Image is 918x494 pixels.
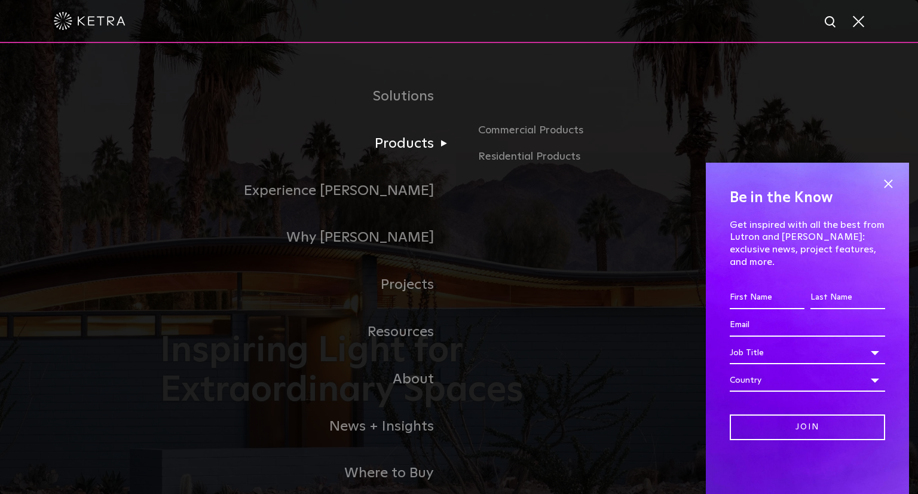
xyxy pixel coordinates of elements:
[160,403,459,450] a: News + Insights
[730,187,885,209] h4: Be in the Know
[730,414,885,440] input: Join
[160,309,459,356] a: Resources
[730,314,885,337] input: Email
[160,261,459,309] a: Projects
[730,286,804,309] input: First Name
[730,219,885,269] p: Get inspired with all the best from Lutron and [PERSON_NAME]: exclusive news, project features, a...
[810,286,885,309] input: Last Name
[54,12,126,30] img: ketra-logo-2019-white
[478,122,758,148] a: Commercial Products
[160,73,459,120] a: Solutions
[824,15,839,30] img: search icon
[160,214,459,261] a: Why [PERSON_NAME]
[730,341,885,364] div: Job Title
[160,356,459,403] a: About
[730,369,885,392] div: Country
[160,167,459,215] a: Experience [PERSON_NAME]
[478,148,758,166] a: Residential Products
[160,120,459,167] a: Products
